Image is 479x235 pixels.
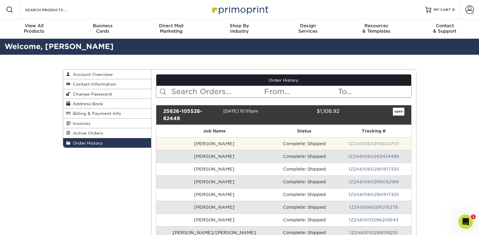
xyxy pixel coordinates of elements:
[458,214,473,229] iframe: Intercom live chat
[348,141,399,146] a: 1Z2A61060291602707
[273,214,336,226] td: Complete: Shipped
[70,111,121,116] span: Billing & Payment Info
[156,188,273,201] td: [PERSON_NAME]
[264,86,337,97] input: From...
[342,23,410,28] span: Resources
[342,19,410,39] a: Resources& Templates
[70,101,103,106] span: Address Book
[273,163,336,175] td: Complete: Shipped
[137,23,205,34] div: Marketing
[273,188,336,201] td: Complete: Shipped
[348,167,399,171] a: 1Z2A61060290917325
[336,125,411,137] th: Tracking #
[63,89,151,99] a: Change Password
[348,192,399,197] a: 1Z2A61060290917325
[223,109,258,113] span: [DATE] 10:55pm
[156,150,273,163] td: [PERSON_NAME]
[70,92,112,96] span: Change Password
[156,74,411,86] a: Order History
[349,205,398,210] a: 1Z2A61060291215279
[63,109,151,118] a: Billing & Payment Info
[63,99,151,109] a: Address Book
[471,214,476,219] span: 1
[393,108,404,116] a: open
[205,19,273,39] a: Shop ByIndustry
[274,23,342,28] span: Design
[70,82,116,86] span: Contact Information
[63,70,151,79] a: Account Overview
[205,23,273,34] div: Industry
[156,175,273,188] td: [PERSON_NAME]
[63,138,151,148] a: Order History
[273,175,336,188] td: Complete: Shipped
[411,23,479,34] div: & Support
[273,125,336,137] th: Status
[337,86,411,97] input: To...
[348,154,399,159] a: 1Z2A61060292474489
[411,23,479,28] span: Contact
[348,179,399,184] a: 1Z2A61060295052189
[70,131,103,135] span: Active Orders
[68,19,137,39] a: BusinessCards
[273,150,336,163] td: Complete: Shipped
[273,201,336,214] td: Complete: Shipped
[156,125,273,137] th: Job Name
[137,19,205,39] a: Direct MailMarketing
[274,23,342,34] div: Services
[24,6,83,13] input: SEARCH PRODUCTS.....
[63,79,151,89] a: Contact Information
[279,108,344,122] div: $1,108.92
[137,23,205,28] span: Direct Mail
[171,86,264,97] input: Search Orders...
[342,23,410,34] div: & Templates
[274,19,342,39] a: DesignServices
[452,8,455,12] span: 0
[156,137,273,150] td: [PERSON_NAME]
[349,217,398,222] a: 1Z2A61010296208143
[156,163,273,175] td: [PERSON_NAME]
[156,201,273,214] td: [PERSON_NAME]
[349,230,398,235] a: 1Z2A61010298018210
[411,19,479,39] a: Contact& Support
[209,3,270,16] img: Primoprint
[68,23,137,28] span: Business
[63,119,151,128] a: Invoices
[205,23,273,28] span: Shop By
[273,137,336,150] td: Complete: Shipped
[434,7,451,12] span: MY CART
[68,23,137,34] div: Cards
[159,108,223,122] div: 25826-105526-82448
[70,72,113,77] span: Account Overview
[70,141,103,145] span: Order History
[156,214,273,226] td: [PERSON_NAME]
[63,128,151,138] a: Active Orders
[70,121,90,126] span: Invoices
